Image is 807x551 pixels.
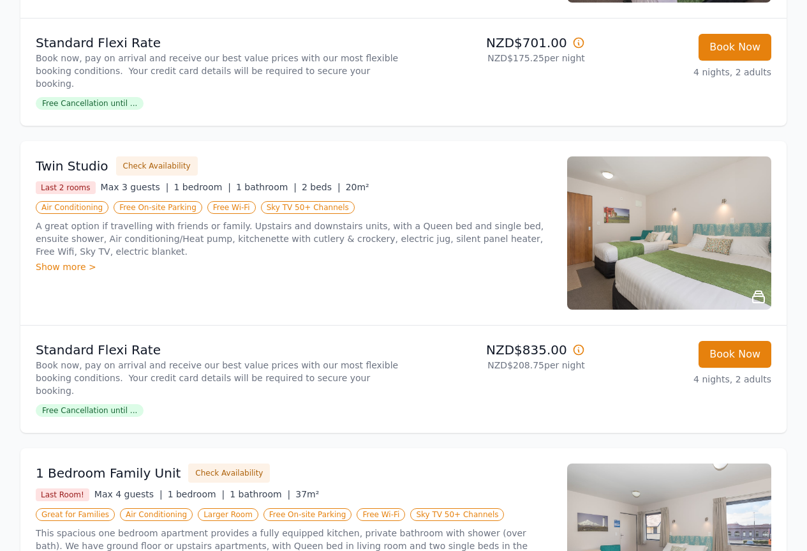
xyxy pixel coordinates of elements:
p: Standard Flexi Rate [36,34,399,52]
span: 1 bathroom | [236,182,297,192]
p: NZD$208.75 per night [409,359,585,372]
span: 1 bedroom | [174,182,231,192]
span: Free Wi-Fi [357,508,405,521]
span: 1 bathroom | [230,489,290,499]
span: Air Conditioning [120,508,193,521]
span: 20m² [346,182,369,192]
span: Last 2 rooms [36,181,96,194]
span: Free Wi-Fi [207,201,256,214]
span: Free Cancellation until ... [36,404,144,417]
p: NZD$175.25 per night [409,52,585,64]
p: Standard Flexi Rate [36,341,399,359]
p: Book now, pay on arrival and receive our best value prices with our most flexible booking conditi... [36,359,399,397]
span: Larger Room [198,508,258,521]
span: Last Room! [36,488,89,501]
span: 1 bedroom | [168,489,225,499]
div: Show more > [36,260,552,273]
span: Max 3 guests | [101,182,169,192]
p: 4 nights, 2 adults [595,66,771,79]
span: 2 beds | [302,182,341,192]
span: Free On-site Parking [263,508,352,521]
p: 4 nights, 2 adults [595,373,771,386]
p: NZD$701.00 [409,34,585,52]
p: A great option if travelling with friends or family. Upstairs and downstairs units, with a Queen ... [36,220,552,258]
span: Free Cancellation until ... [36,97,144,110]
p: Book now, pay on arrival and receive our best value prices with our most flexible booking conditi... [36,52,399,90]
span: Sky TV 50+ Channels [261,201,355,214]
span: Sky TV 50+ Channels [410,508,504,521]
p: NZD$835.00 [409,341,585,359]
span: Great for Families [36,508,115,521]
button: Book Now [699,34,771,61]
span: Air Conditioning [36,201,108,214]
span: Free On-site Parking [114,201,202,214]
button: Check Availability [116,156,198,176]
button: Book Now [699,341,771,368]
button: Check Availability [188,464,270,483]
span: Max 4 guests | [94,489,163,499]
h3: 1 Bedroom Family Unit [36,464,181,482]
span: 37m² [295,489,319,499]
h3: Twin Studio [36,157,108,175]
